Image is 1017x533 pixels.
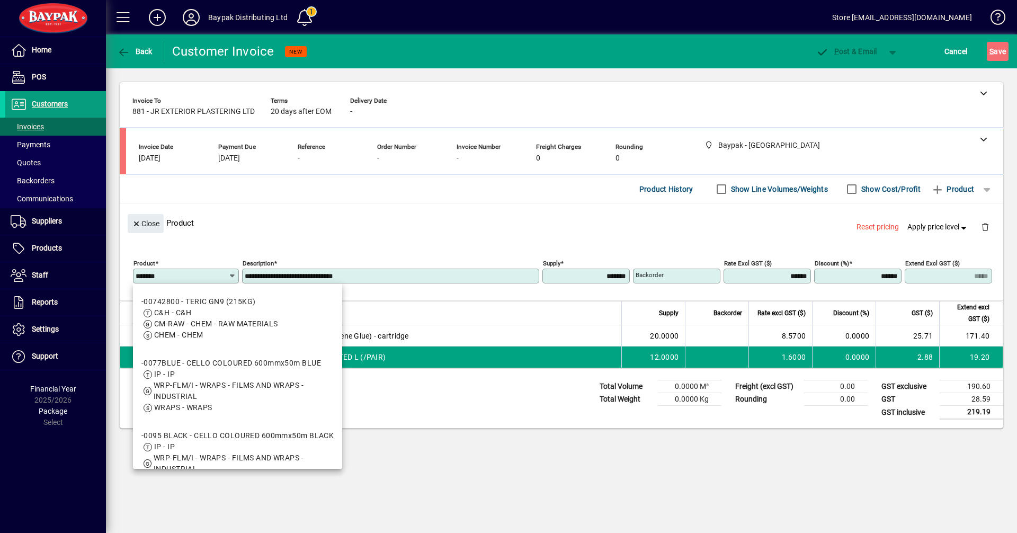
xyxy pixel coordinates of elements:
span: Cancel [944,43,968,60]
a: Settings [5,316,106,343]
mat-label: Supply [543,260,560,267]
button: Apply price level [903,218,973,237]
a: Products [5,235,106,262]
td: 0.0000 M³ [658,380,721,393]
div: -00742800 - TERIC GN9 (215KG) [141,296,278,307]
td: 190.60 [940,380,1003,393]
span: 0 [536,154,540,163]
span: Backorders [11,176,55,185]
a: Reports [5,289,106,316]
td: 2.88 [876,347,939,368]
div: Store [EMAIL_ADDRESS][DOMAIN_NAME] [832,9,972,26]
span: 20.0000 [650,331,679,341]
span: Discount (%) [833,307,869,319]
a: POS [5,64,106,91]
a: Invoices [5,118,106,136]
span: Staff [32,271,48,279]
span: Supply [659,307,679,319]
button: Save [987,42,1009,61]
td: GST exclusive [876,380,940,393]
div: -0077BLUE - CELLO COLOURED 600mmx50m BLUE [141,358,334,369]
mat-label: Discount (%) [815,260,849,267]
span: Close [132,215,159,233]
td: 219.19 [940,406,1003,419]
mat-option: -00742800 - TERIC GN9 (215KG) [133,288,342,349]
button: Product [926,180,979,199]
span: Backorder [713,307,742,319]
span: Product History [639,181,693,198]
span: Home [32,46,51,54]
span: S [989,47,994,56]
button: Product History [635,180,698,199]
span: Product [931,181,974,198]
button: Delete [973,214,998,239]
span: WRAPS - WRAPS [154,403,212,412]
a: Knowledge Base [983,2,1004,37]
div: Customer Invoice [172,43,274,60]
td: GST [876,393,940,406]
app-page-header-button: Close [125,218,166,228]
app-page-header-button: Delete [973,222,998,232]
span: - [377,154,379,163]
mat-label: Product [133,260,155,267]
td: 19.20 [939,347,1003,368]
a: Quotes [5,154,106,172]
span: POS [32,73,46,81]
label: Show Cost/Profit [859,184,921,194]
span: Settings [32,325,59,333]
span: Products [32,244,62,252]
a: Backorders [5,172,106,190]
div: 1.6000 [755,352,806,362]
span: 881 - JR EXTERIOR PLASTERING LTD [132,108,255,116]
button: Add [140,8,174,27]
span: 20 days after EOM [271,108,332,116]
td: 28.59 [940,393,1003,406]
span: GST ($) [912,307,933,319]
td: 0.00 [804,380,868,393]
span: [DATE] [218,154,240,163]
a: Payments [5,136,106,154]
span: Payments [11,140,50,149]
span: IP - IP [154,370,175,378]
span: CM-RAW - CHEM - RAW MATERIALS [154,319,278,328]
span: C&H - C&H [154,308,191,317]
button: Reset pricing [852,218,903,237]
span: 12.0000 [650,352,679,362]
app-page-header-button: Back [106,42,164,61]
span: WRP-FLM/I - WRAPS - FILMS AND WRAPS - INDUSTRIAL [154,454,304,473]
span: Financial Year [30,385,76,393]
div: Baypak Distributing Ltd [208,9,288,26]
span: WRP-FLM/I - WRAPS - FILMS AND WRAPS - INDUSTRIAL [154,381,304,401]
span: Communications [11,194,73,203]
span: - [457,154,459,163]
mat-label: Description [243,260,274,267]
button: Profile [174,8,208,27]
span: ave [989,43,1006,60]
td: Total Volume [594,380,658,393]
a: Staff [5,262,106,289]
span: Reports [32,298,58,306]
span: Package [39,407,67,415]
span: Quotes [11,158,41,167]
td: 0.0000 Kg [658,393,721,406]
span: - [298,154,300,163]
a: Support [5,343,106,370]
span: Invoices [11,122,44,131]
span: - [350,108,352,116]
div: 8.5700 [755,331,806,341]
span: NEW [289,48,302,55]
span: Customers [32,100,68,108]
span: Back [117,47,153,56]
span: CHEM - CHEM [154,331,203,339]
td: 0.00 [804,393,868,406]
label: Show Line Volumes/Weights [729,184,828,194]
a: Communications [5,190,106,208]
button: Back [114,42,155,61]
td: 25.71 [876,325,939,347]
button: Post & Email [810,42,882,61]
a: Suppliers [5,208,106,235]
span: Suppliers [32,217,62,225]
td: 0.0000 [812,325,876,347]
td: 0.0000 [812,347,876,368]
button: Cancel [942,42,970,61]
